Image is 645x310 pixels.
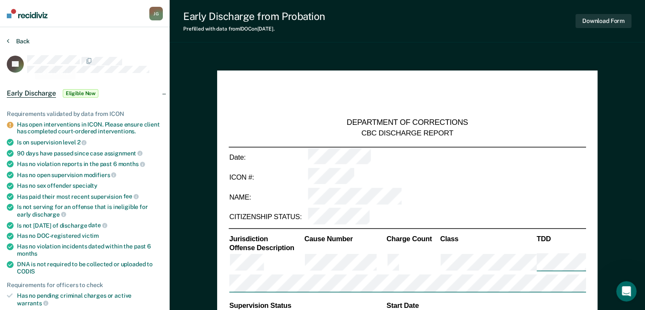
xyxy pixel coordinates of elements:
[149,7,163,20] button: JG
[17,292,163,307] div: Has no pending criminal charges or active
[17,261,163,275] div: DNA is not required to be collected or uploaded to
[536,234,586,243] th: TDD
[7,9,47,18] img: Recidiviz
[386,234,439,243] th: Charge Count
[304,234,386,243] th: Cause Number
[7,110,163,118] div: Requirements validated by data from ICON
[17,182,163,189] div: Has no sex offender
[439,234,536,243] th: Class
[17,268,35,275] span: CODIS
[63,89,99,98] span: Eligible Now
[17,160,163,168] div: Has no violation reports in the past 6
[17,193,163,200] div: Has paid their most recent supervision
[17,149,163,157] div: 90 days have passed since case
[17,171,163,179] div: Has no open supervision
[229,167,307,187] td: ICON #:
[149,7,163,20] div: J G
[229,187,307,207] td: NAME:
[347,118,468,128] div: DEPARTMENT OF CORRECTIONS
[7,37,30,45] button: Back
[616,281,637,302] iframe: Intercom live chat
[183,26,325,32] div: Prefilled with data from IDOC on [DATE] .
[123,193,139,200] span: fee
[229,243,304,253] th: Offense Description
[84,172,117,178] span: modifiers
[229,147,307,167] td: Date:
[386,301,586,310] th: Start Date
[229,234,304,243] th: Jurisdiction
[17,203,163,218] div: Is not serving for an offense that is ineligible for early
[7,282,163,289] div: Requirements for officers to check
[17,243,163,257] div: Has no violation incidents dated within the past 6
[82,232,99,239] span: victim
[575,14,631,28] button: Download Form
[17,222,163,229] div: Is not [DATE] of discharge
[118,161,145,167] span: months
[104,150,142,157] span: assignment
[73,182,98,189] span: specialty
[32,211,66,218] span: discharge
[17,121,163,135] div: Has open interventions in ICON. Please ensure client has completed court-ordered interventions.
[7,89,56,98] span: Early Discharge
[17,138,163,146] div: Is on supervision level
[17,300,48,307] span: warrants
[88,222,107,228] span: date
[77,139,87,146] span: 2
[229,207,307,227] td: CITIZENSHIP STATUS:
[17,250,37,257] span: months
[229,301,386,310] th: Supervision Status
[183,10,325,23] div: Early Discharge from Probation
[361,128,453,138] div: CBC DISCHARGE REPORT
[17,232,163,240] div: Has no DOC-registered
